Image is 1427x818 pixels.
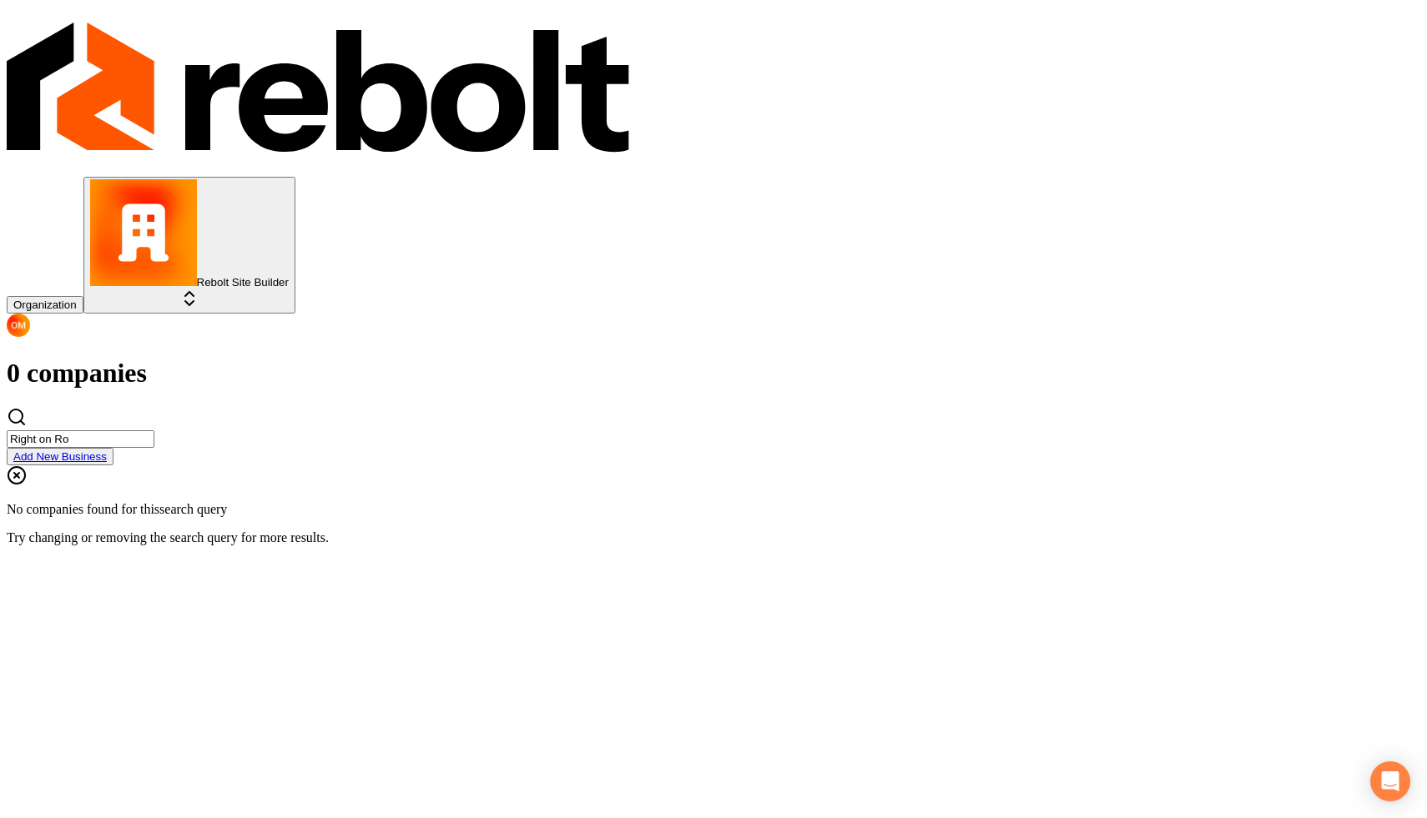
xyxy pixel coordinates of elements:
button: Open user button [7,314,30,337]
span: Rebolt Site Builder [197,276,289,289]
img: Rebolt Site Builder [90,179,197,286]
p: No companies found for this search query [7,502,1420,517]
button: Add New Business [7,448,113,465]
img: Omar Molai [7,314,30,337]
a: Add New Business [13,450,107,463]
img: Rebolt Logo [7,7,634,173]
button: Organization [7,296,83,314]
p: Try changing or removing the search query for more results. [7,530,1420,545]
div: Open Intercom Messenger [1370,761,1410,801]
h1: 0 companies [7,358,1420,389]
input: Search... [7,430,154,448]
